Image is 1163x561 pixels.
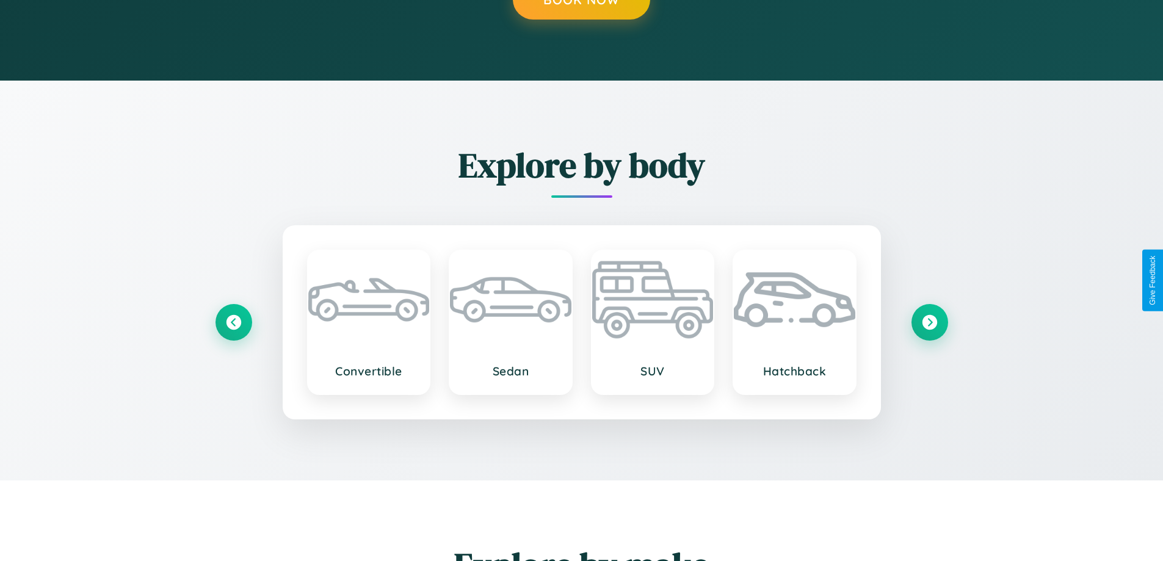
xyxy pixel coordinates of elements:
[462,364,559,378] h3: Sedan
[321,364,418,378] h3: Convertible
[746,364,843,378] h3: Hatchback
[604,364,701,378] h3: SUV
[1148,256,1157,305] div: Give Feedback
[216,142,948,189] h2: Explore by body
